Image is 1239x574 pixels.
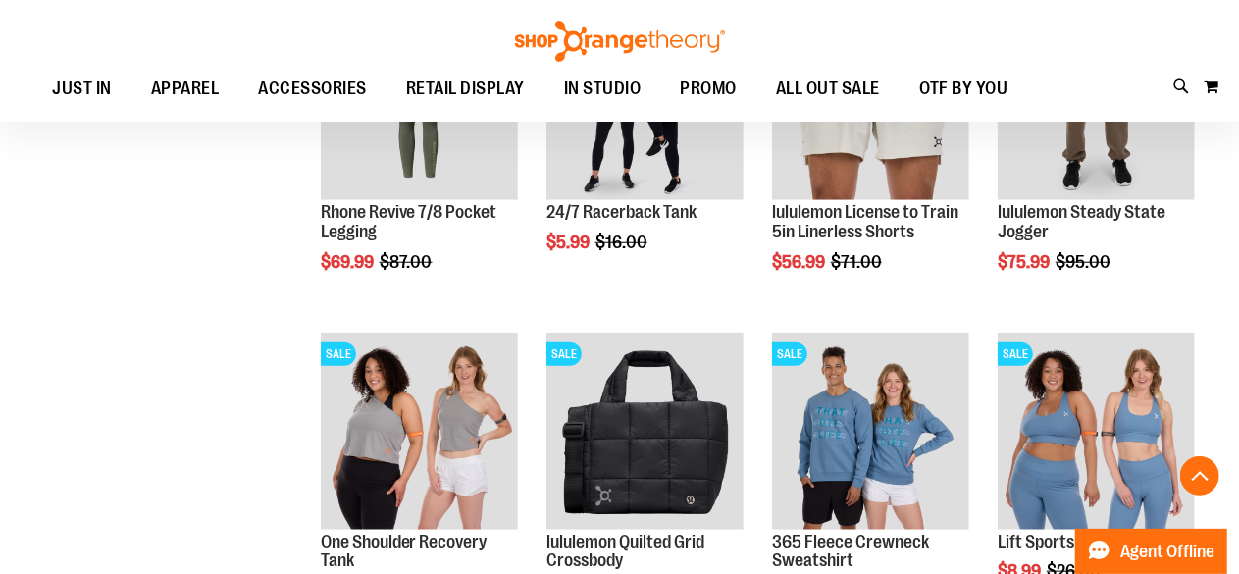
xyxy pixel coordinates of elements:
[321,252,377,272] span: $69.99
[546,342,582,366] span: SALE
[1180,456,1219,496] button: Back To Top
[1056,252,1113,272] span: $95.00
[258,67,367,111] span: ACCESSORIES
[546,532,704,571] a: lululemon Quilted Grid Crossbody
[998,532,1103,551] a: Lift Sports Bra
[772,342,807,366] span: SALE
[546,333,744,533] a: lululemon Quilted Grid CrossbodySALE
[321,202,497,241] a: Rhone Revive 7/8 Pocket Legging
[998,252,1053,272] span: $75.99
[321,532,488,571] a: One Shoulder Recovery Tank
[680,67,737,111] span: PROMO
[772,333,969,530] img: 365 Fleece Crewneck Sweatshirt
[321,342,356,366] span: SALE
[1120,543,1214,561] span: Agent Offline
[772,202,958,241] a: lululemon License to Train 5in Linerless Shorts
[772,252,828,272] span: $56.99
[406,67,525,111] span: RETAIL DISPLAY
[321,333,518,533] a: Main view of One Shoulder Recovery TankSALE
[564,67,642,111] span: IN STUDIO
[998,202,1165,241] a: lululemon Steady State Jogger
[380,252,436,272] span: $87.00
[919,67,1008,111] span: OTF BY YOU
[772,333,969,533] a: 365 Fleece Crewneck SweatshirtSALE
[321,333,518,530] img: Main view of One Shoulder Recovery Tank
[1075,529,1227,574] button: Agent Offline
[546,333,744,530] img: lululemon Quilted Grid Crossbody
[998,333,1195,533] a: Main of 2024 Covention Lift Sports BraSALE
[546,202,697,222] a: 24/7 Racerback Tank
[831,252,885,272] span: $71.00
[52,67,112,111] span: JUST IN
[998,342,1033,366] span: SALE
[151,67,220,111] span: APPAREL
[772,532,929,571] a: 365 Fleece Crewneck Sweatshirt
[546,233,593,252] span: $5.99
[512,21,728,62] img: Shop Orangetheory
[595,233,650,252] span: $16.00
[776,67,880,111] span: ALL OUT SALE
[998,333,1195,530] img: Main of 2024 Covention Lift Sports Bra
